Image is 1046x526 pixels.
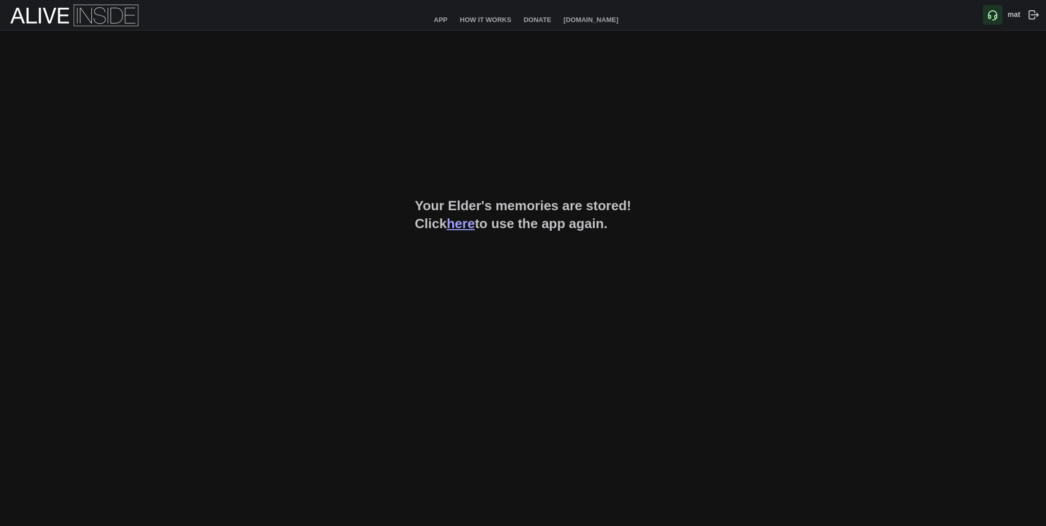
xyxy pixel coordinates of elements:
b: mat [1008,10,1020,18]
a: How It Works [454,11,517,30]
a: [DOMAIN_NAME] [557,11,625,30]
a: Donate [517,11,557,30]
img: Alive Inside Logo [10,5,138,26]
h1: Your Elder's memories are stored! Click to use the app again. [415,197,631,233]
a: App [428,11,454,30]
a: here [447,216,475,231]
